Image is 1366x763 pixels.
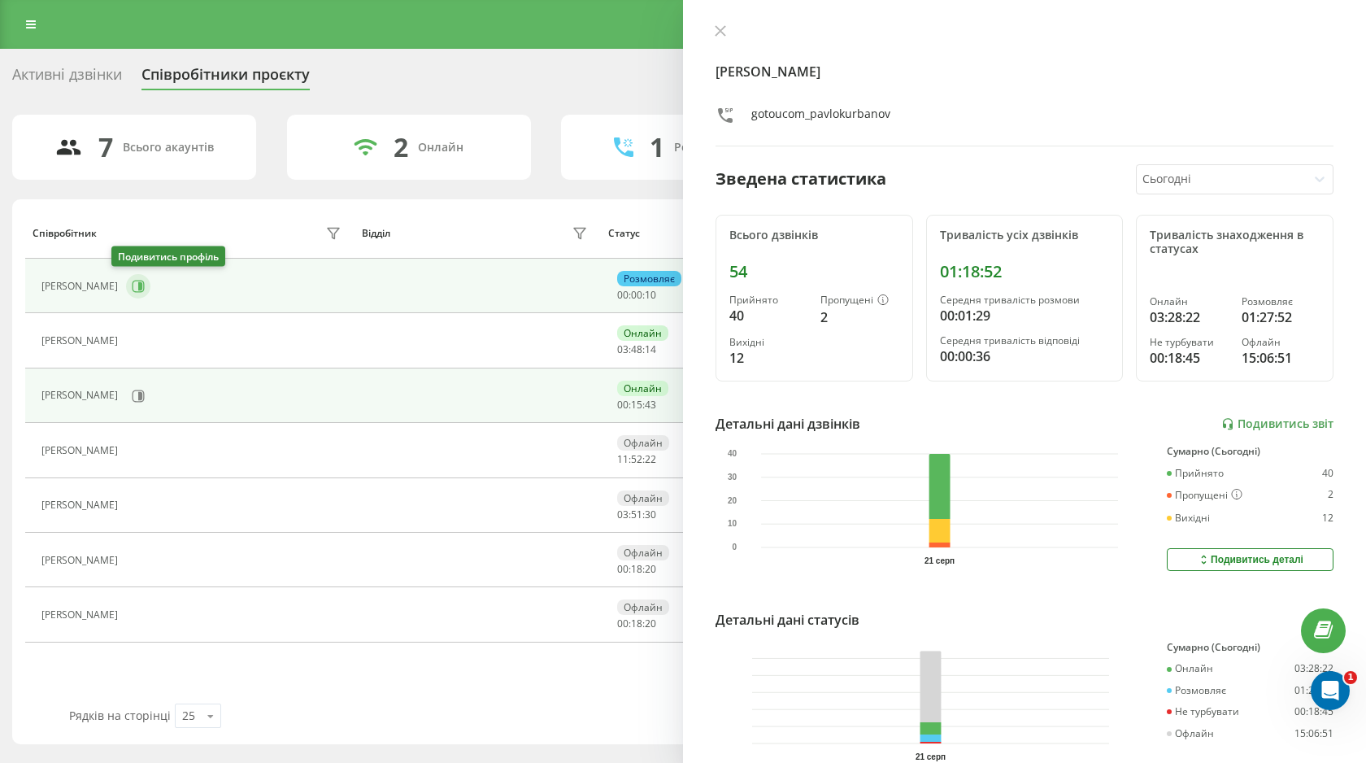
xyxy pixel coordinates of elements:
[716,167,886,191] div: Зведена статистика
[617,562,629,576] span: 00
[617,290,656,301] div: : :
[617,398,629,412] span: 00
[650,132,664,163] div: 1
[631,288,642,302] span: 00
[631,398,642,412] span: 15
[1167,642,1333,653] div: Сумарно (Сьогодні)
[617,344,656,355] div: : :
[41,335,122,347] div: [PERSON_NAME]
[631,452,642,466] span: 52
[940,294,1110,306] div: Середня тривалість розмови
[716,62,1333,81] h4: [PERSON_NAME]
[41,555,122,566] div: [PERSON_NAME]
[617,271,681,286] div: Розмовляє
[1242,348,1320,368] div: 15:06:51
[394,132,408,163] div: 2
[1150,337,1228,348] div: Не турбувати
[645,398,656,412] span: 43
[733,543,737,552] text: 0
[1311,671,1350,710] iframe: Intercom live chat
[1150,307,1228,327] div: 03:28:22
[820,307,898,327] div: 2
[631,562,642,576] span: 18
[1150,229,1320,256] div: Тривалість знаходження в статусах
[608,228,640,239] div: Статус
[418,141,463,155] div: Онлайн
[716,610,859,630] div: Детальні дані статусів
[362,228,390,239] div: Відділ
[617,599,669,615] div: Офлайн
[1167,548,1333,571] button: Подивитись деталі
[728,473,737,482] text: 30
[41,499,122,511] div: [PERSON_NAME]
[1167,512,1210,524] div: Вихідні
[111,246,225,267] div: Подивитись профіль
[617,454,656,465] div: : :
[1167,685,1226,696] div: Розмовляє
[617,342,629,356] span: 03
[1197,553,1303,566] div: Подивитись деталі
[751,106,890,129] div: gotoucom_pavlokurbanov
[617,381,668,396] div: Онлайн
[940,347,1110,366] div: 00:00:36
[617,564,656,575] div: : :
[728,520,737,529] text: 10
[617,452,629,466] span: 11
[631,617,642,630] span: 18
[1242,337,1320,348] div: Офлайн
[1322,512,1333,524] div: 12
[1242,296,1320,307] div: Розмовляє
[729,294,807,306] div: Прийнято
[1294,728,1333,739] div: 15:06:51
[1294,706,1333,717] div: 00:18:45
[645,562,656,576] span: 20
[1167,663,1213,674] div: Онлайн
[123,141,214,155] div: Всього акаунтів
[617,490,669,506] div: Офлайн
[1150,296,1228,307] div: Онлайн
[820,294,898,307] div: Пропущені
[41,281,122,292] div: [PERSON_NAME]
[1167,728,1214,739] div: Офлайн
[617,399,656,411] div: : :
[645,452,656,466] span: 22
[645,288,656,302] span: 10
[729,262,899,281] div: 54
[1328,489,1333,502] div: 2
[674,141,753,155] div: Розмовляють
[940,335,1110,347] div: Середня тривалість відповіді
[631,342,642,356] span: 48
[617,617,629,630] span: 00
[617,288,629,302] span: 00
[729,348,807,368] div: 12
[940,262,1110,281] div: 01:18:52
[1242,307,1320,327] div: 01:27:52
[98,132,113,163] div: 7
[645,342,656,356] span: 14
[617,509,656,521] div: : :
[645,617,656,630] span: 20
[728,450,737,459] text: 40
[1344,671,1357,684] span: 1
[1294,685,1333,696] div: 01:27:52
[940,306,1110,325] div: 00:01:29
[1322,468,1333,479] div: 40
[1167,446,1333,457] div: Сумарно (Сьогодні)
[69,708,171,723] span: Рядків на сторінці
[1167,489,1242,502] div: Пропущені
[716,414,860,434] div: Детальні дані дзвінків
[1294,663,1333,674] div: 03:28:22
[631,508,642,521] span: 51
[1221,417,1333,431] a: Подивитись звіт
[729,306,807,325] div: 40
[728,496,737,505] text: 20
[141,66,310,91] div: Співробітники проєкту
[617,618,656,630] div: : :
[617,325,668,341] div: Онлайн
[33,228,97,239] div: Співробітник
[617,545,669,560] div: Офлайн
[729,229,899,242] div: Всього дзвінків
[916,752,946,761] text: 21 серп
[940,229,1110,242] div: Тривалість усіх дзвінків
[617,435,669,451] div: Офлайн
